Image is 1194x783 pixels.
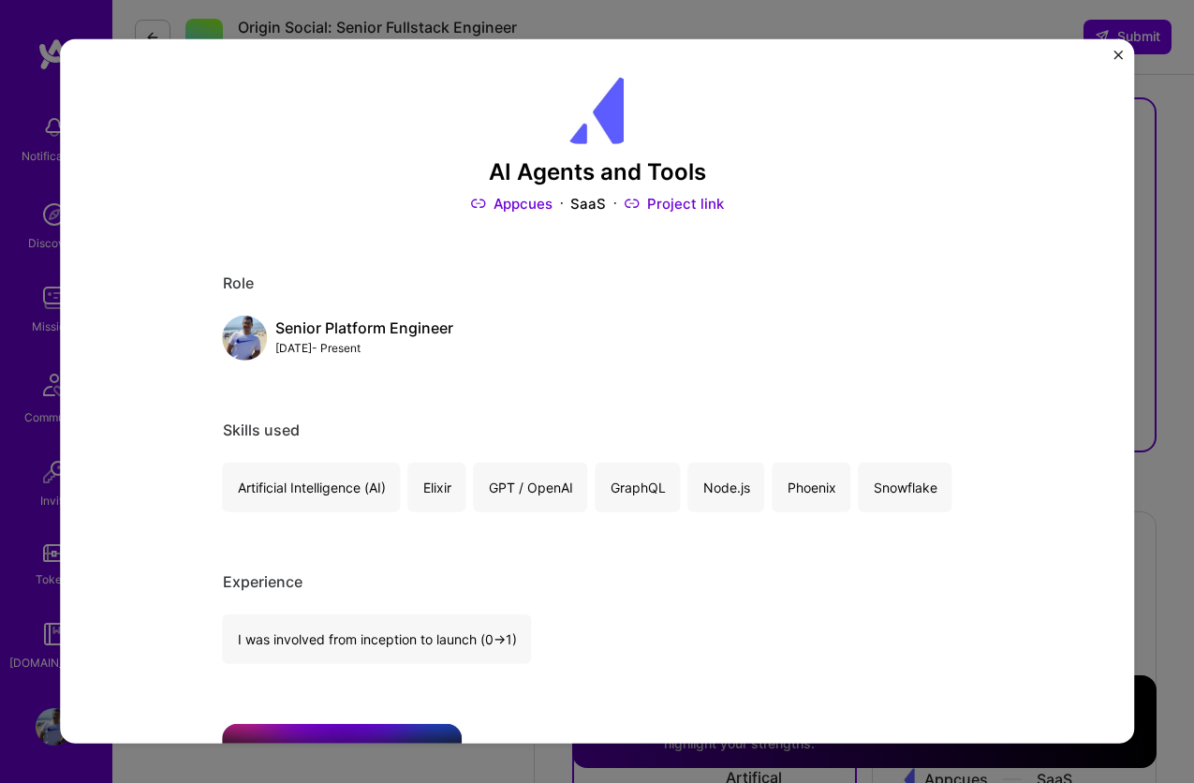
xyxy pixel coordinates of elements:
h3: AI Agents and Tools [223,159,972,186]
img: Link [624,194,640,214]
div: Skills used [223,421,972,440]
div: Node.js [688,463,765,512]
img: Dot [613,194,616,214]
img: Dot [560,194,563,214]
button: Close [1113,51,1123,70]
a: Project link [624,194,724,214]
div: I was involved from inception to launch (0 -> 1) [223,614,532,664]
a: Appcues [470,194,553,214]
div: Elixir [408,463,466,512]
div: GPT / OpenAI [474,463,588,512]
img: Link [470,194,486,214]
div: Role [223,273,972,293]
div: Senior Platform Engineer [275,318,453,338]
div: Snowflake [859,463,952,512]
div: SaaS [570,194,606,214]
div: Experience [223,572,972,592]
img: Company logo [564,77,631,144]
div: [DATE] - Present [275,338,453,358]
div: Phoenix [773,463,851,512]
div: GraphQL [596,463,681,512]
div: Artificial Intelligence (AI) [223,463,401,512]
